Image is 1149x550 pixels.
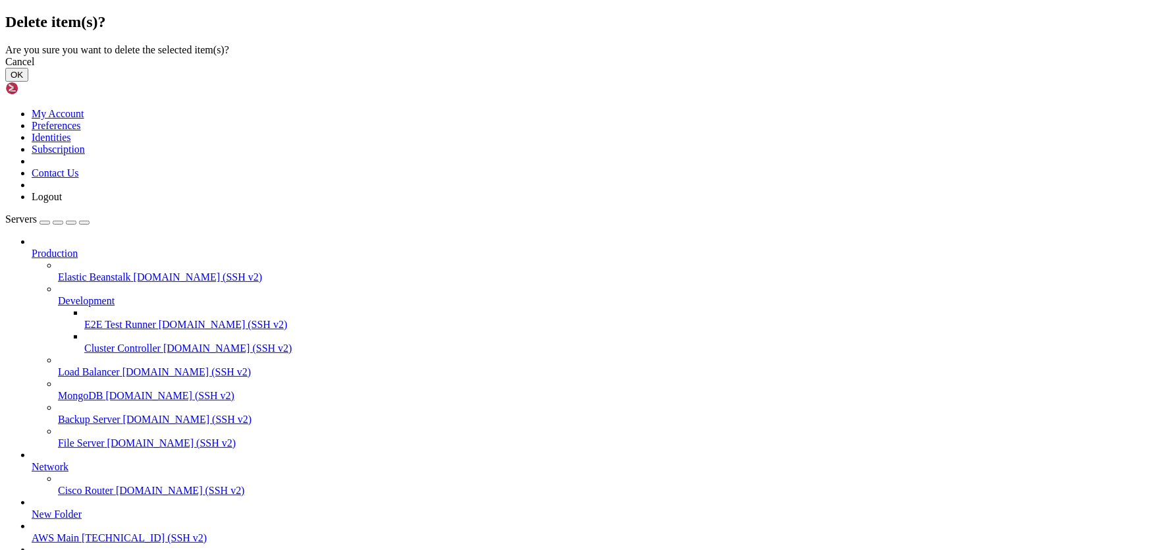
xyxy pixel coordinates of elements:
img: Shellngn [5,82,81,95]
span: New Folder [32,509,82,520]
span: Load Balancer [58,366,120,377]
a: AWS Main [TECHNICAL_ID] (SSH v2) [32,532,1144,544]
span: Production [32,248,78,259]
a: MongoDB [DOMAIN_NAME] (SSH v2) [58,390,1144,402]
li: Network [32,449,1144,497]
span: Network [32,461,68,472]
a: Servers [5,213,90,225]
a: Development [58,295,1144,307]
span: [DOMAIN_NAME] (SSH v2) [116,485,245,496]
a: New Folder [32,509,1144,520]
div: Are you sure you want to delete the selected item(s)? [5,44,1144,56]
li: New Folder [32,497,1144,520]
li: E2E Test Runner [DOMAIN_NAME] (SSH v2) [84,307,1144,331]
span: Servers [5,213,37,225]
span: MongoDB [58,390,103,401]
li: AWS Main [TECHNICAL_ID] (SSH v2) [32,520,1144,544]
span: [DOMAIN_NAME] (SSH v2) [134,271,263,283]
li: Load Balancer [DOMAIN_NAME] (SSH v2) [58,354,1144,378]
span: [DOMAIN_NAME] (SSH v2) [123,414,252,425]
span: Backup Server [58,414,120,425]
span: Cluster Controller [84,343,161,354]
a: My Account [32,108,84,119]
li: File Server [DOMAIN_NAME] (SSH v2) [58,426,1144,449]
span: Cisco Router [58,485,113,496]
a: Backup Server [DOMAIN_NAME] (SSH v2) [58,414,1144,426]
a: File Server [DOMAIN_NAME] (SSH v2) [58,437,1144,449]
a: Subscription [32,144,85,155]
a: Elastic Beanstalk [DOMAIN_NAME] (SSH v2) [58,271,1144,283]
span: [DOMAIN_NAME] (SSH v2) [159,319,288,330]
a: Network [32,461,1144,473]
li: MongoDB [DOMAIN_NAME] (SSH v2) [58,378,1144,402]
span: [DOMAIN_NAME] (SSH v2) [107,437,236,449]
a: Identities [32,132,71,143]
span: Elastic Beanstalk [58,271,131,283]
button: OK [5,68,28,82]
a: E2E Test Runner [DOMAIN_NAME] (SSH v2) [84,319,1144,331]
a: Preferences [32,120,81,131]
div: Cancel [5,56,1144,68]
a: Production [32,248,1144,260]
li: Production [32,236,1144,449]
li: Cisco Router [DOMAIN_NAME] (SSH v2) [58,473,1144,497]
span: [TECHNICAL_ID] (SSH v2) [82,532,207,543]
span: E2E Test Runner [84,319,156,330]
span: [DOMAIN_NAME] (SSH v2) [163,343,292,354]
a: Load Balancer [DOMAIN_NAME] (SSH v2) [58,366,1144,378]
a: Cisco Router [DOMAIN_NAME] (SSH v2) [58,485,1144,497]
li: Backup Server [DOMAIN_NAME] (SSH v2) [58,402,1144,426]
span: [DOMAIN_NAME] (SSH v2) [122,366,252,377]
span: File Server [58,437,105,449]
span: Development [58,295,115,306]
span: [DOMAIN_NAME] (SSH v2) [105,390,234,401]
li: Elastic Beanstalk [DOMAIN_NAME] (SSH v2) [58,260,1144,283]
a: Contact Us [32,167,79,179]
span: AWS Main [32,532,79,543]
a: Cluster Controller [DOMAIN_NAME] (SSH v2) [84,343,1144,354]
h2: Delete item(s)? [5,13,1144,31]
li: Development [58,283,1144,354]
li: Cluster Controller [DOMAIN_NAME] (SSH v2) [84,331,1144,354]
a: Logout [32,191,62,202]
